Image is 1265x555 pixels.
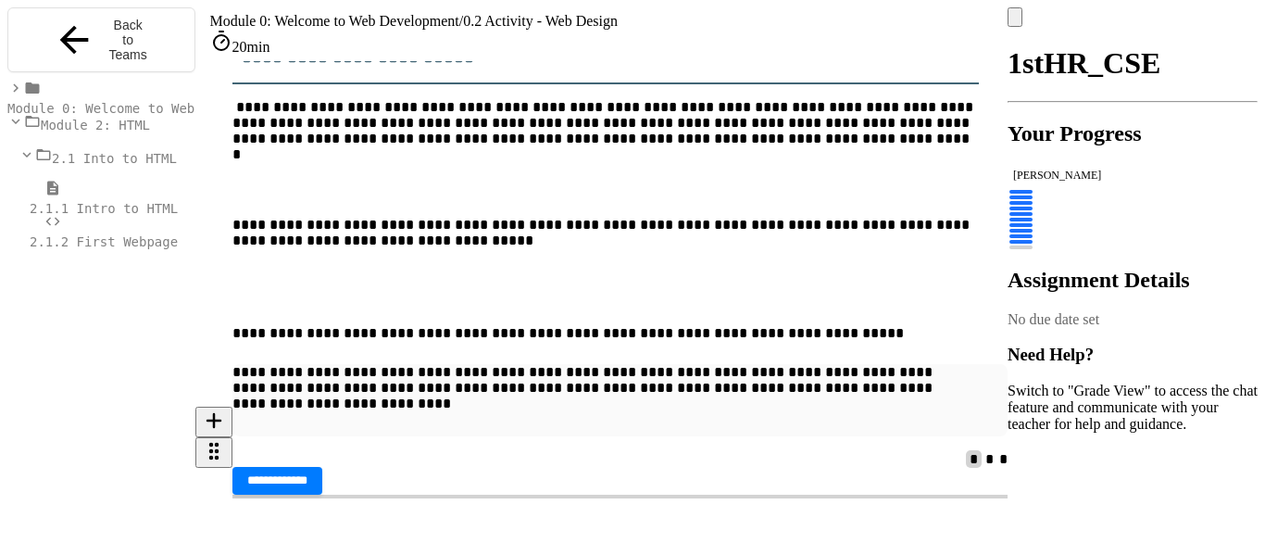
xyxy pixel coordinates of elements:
[7,7,195,72] button: Back to Teams
[1013,169,1252,183] div: [PERSON_NAME]
[459,13,463,29] span: /
[1008,345,1258,365] h3: Need Help?
[247,39,270,55] span: min
[1008,311,1258,328] div: No due date set
[1008,7,1258,27] div: My Account
[41,118,150,132] span: Module 2: HTML
[1008,46,1258,81] h1: 1stHR_CSE
[106,18,149,62] span: Back to Teams
[463,13,618,29] span: 0.2 Activity - Web Design
[30,234,178,249] span: 2.1.2 First Webpage
[7,101,288,116] span: Module 0: Welcome to Web Development
[52,151,177,166] span: 2.1 Into to HTML
[1008,383,1258,433] p: Switch to "Grade View" to access the chat feature and communicate with your teacher for help and ...
[1008,268,1258,293] h2: Assignment Details
[232,39,247,55] span: 20
[30,201,178,216] span: 2.1.1 Intro to HTML
[210,13,459,29] span: Module 0: Welcome to Web Development
[1008,121,1258,146] h2: Your Progress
